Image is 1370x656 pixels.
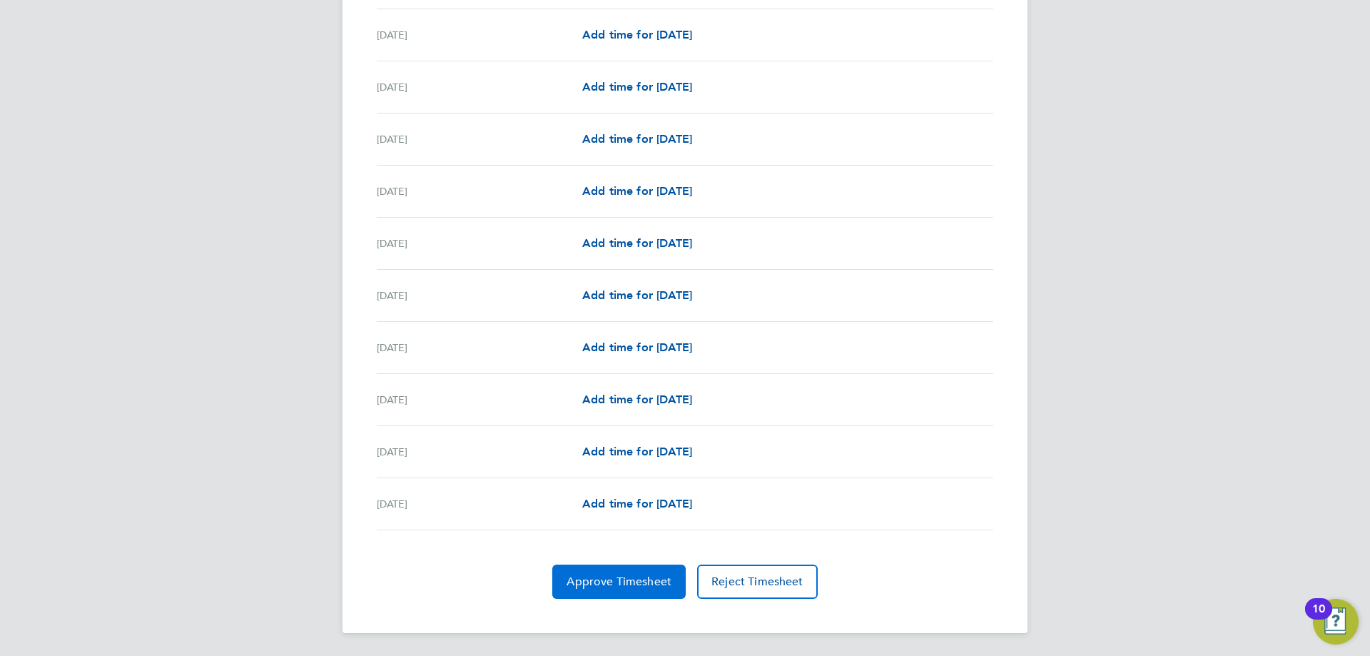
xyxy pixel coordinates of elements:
[377,443,582,460] div: [DATE]
[582,28,692,41] span: Add time for [DATE]
[711,575,803,589] span: Reject Timesheet
[582,340,692,354] span: Add time for [DATE]
[582,131,692,148] a: Add time for [DATE]
[567,575,671,589] span: Approve Timesheet
[552,565,686,599] button: Approve Timesheet
[582,79,692,96] a: Add time for [DATE]
[582,183,692,200] a: Add time for [DATE]
[377,391,582,408] div: [DATE]
[582,495,692,513] a: Add time for [DATE]
[582,80,692,94] span: Add time for [DATE]
[582,235,692,252] a: Add time for [DATE]
[1312,609,1325,627] div: 10
[697,565,818,599] button: Reject Timesheet
[1313,599,1359,645] button: Open Resource Center, 10 new notifications
[582,393,692,406] span: Add time for [DATE]
[377,287,582,304] div: [DATE]
[377,339,582,356] div: [DATE]
[377,131,582,148] div: [DATE]
[582,443,692,460] a: Add time for [DATE]
[377,26,582,44] div: [DATE]
[582,288,692,302] span: Add time for [DATE]
[582,184,692,198] span: Add time for [DATE]
[377,79,582,96] div: [DATE]
[582,287,692,304] a: Add time for [DATE]
[377,183,582,200] div: [DATE]
[377,495,582,513] div: [DATE]
[582,236,692,250] span: Add time for [DATE]
[377,235,582,252] div: [DATE]
[582,132,692,146] span: Add time for [DATE]
[582,391,692,408] a: Add time for [DATE]
[582,445,692,458] span: Add time for [DATE]
[582,497,692,510] span: Add time for [DATE]
[582,339,692,356] a: Add time for [DATE]
[582,26,692,44] a: Add time for [DATE]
